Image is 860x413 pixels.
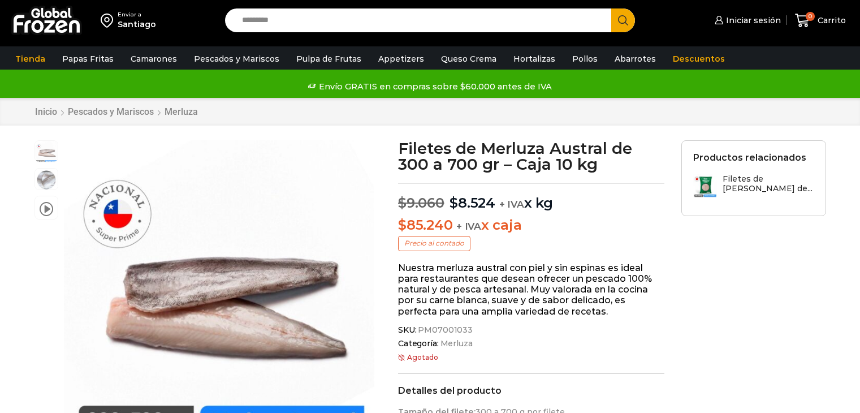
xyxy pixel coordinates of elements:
a: Pescados y Mariscos [67,106,154,117]
span: merluza-austral [35,141,58,164]
a: Pescados y Mariscos [188,48,285,70]
a: Inicio [34,106,58,117]
span: 0 [806,12,815,21]
span: $ [450,195,458,211]
p: Agotado [398,354,664,362]
span: $ [398,217,407,233]
h2: Detalles del producto [398,385,664,396]
button: Search button [611,8,635,32]
p: Precio al contado [398,236,470,251]
a: Tienda [10,48,51,70]
span: + IVA [499,199,524,210]
h1: Filetes de Merluza Austral de 300 a 700 gr – Caja 10 kg [398,140,664,172]
a: Descuentos [667,48,731,70]
a: Merluza [164,106,198,117]
bdi: 9.060 [398,195,444,211]
a: Pulpa de Frutas [291,48,367,70]
nav: Breadcrumb [34,106,198,117]
a: Hortalizas [508,48,561,70]
span: $ [398,195,407,211]
div: Enviar a [118,11,156,19]
span: PM07001033 [416,325,473,335]
img: address-field-icon.svg [101,11,118,30]
h3: Filetes de [PERSON_NAME] de... [723,174,814,193]
span: Categoría: [398,339,664,349]
p: x caja [398,217,664,234]
div: Santiago [118,19,156,30]
h2: Productos relacionados [693,152,806,163]
span: Iniciar sesión [723,15,781,26]
a: Iniciar sesión [712,9,781,32]
a: Camarones [125,48,183,70]
a: Filetes de [PERSON_NAME] de... [693,174,814,199]
a: Merluza [439,339,473,349]
a: 0 Carrito [792,7,849,34]
a: Papas Fritas [57,48,119,70]
a: Queso Crema [435,48,502,70]
span: + IVA [456,221,481,232]
bdi: 85.240 [398,217,452,233]
a: Appetizers [373,48,430,70]
span: SKU: [398,325,664,335]
span: Carrito [815,15,846,26]
a: Pollos [567,48,603,70]
p: Nuestra merluza austral con piel y sin espinas es ideal para restaurantes que desean ofrecer un p... [398,263,664,317]
bdi: 8.524 [450,195,495,211]
span: Mockups-bolsas-con-rider [35,169,58,191]
a: Abarrotes [609,48,662,70]
p: x kg [398,183,664,212]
